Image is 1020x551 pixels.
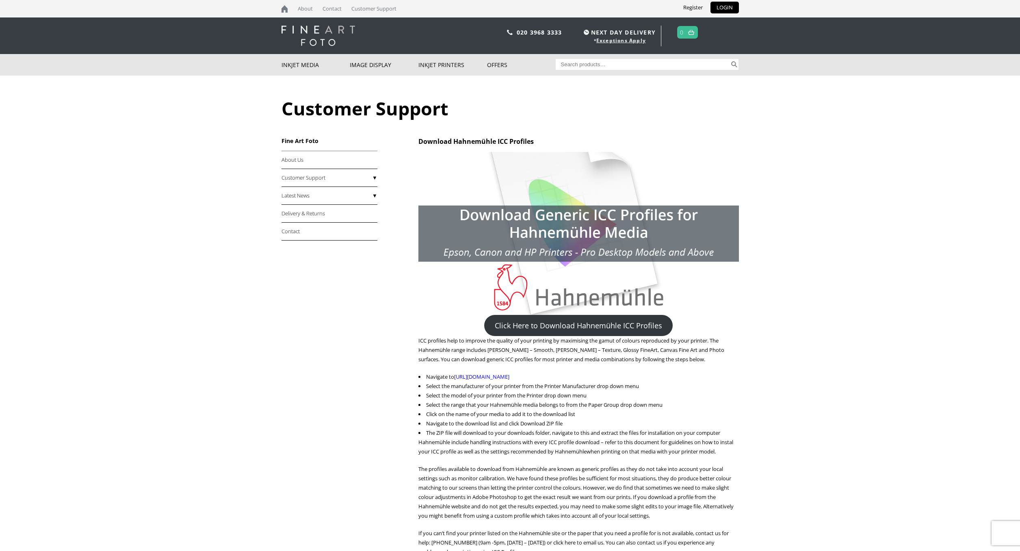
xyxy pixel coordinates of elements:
a: Register [677,2,709,13]
li: Click on the name of your media to add it to the download list [418,410,738,419]
img: basket.svg [688,30,694,35]
li: Navigate to [418,372,738,382]
a: Contact [282,223,377,241]
a: 020 3968 3333 [517,28,562,36]
li: Select the model of your printer from the Printer drop down menu [418,391,738,400]
p: ICC profiles help to improve the quality of your printing by maximising the gamut of colours repr... [418,336,738,364]
button: Search [730,59,739,70]
h2: Download Hahnemühle ICC Profiles [418,137,738,146]
a: LOGIN [710,2,739,13]
a: Customer Support [282,169,377,187]
a: [URL][DOMAIN_NAME] [454,373,509,380]
li: Navigate to the download list and click Download ZIP file [418,419,738,428]
a: Delivery & Returns [282,205,377,223]
li: Select the manufacturer of your printer from the Printer Manufacturer drop down menu [418,382,738,391]
li: Select the range that your Hahnemühle media belongs to from the Paper Group drop down menu [418,400,738,410]
span: NEXT DAY DELIVERY [582,28,656,37]
a: Image Display [350,54,418,76]
img: time.svg [584,30,589,35]
a: 0 [680,26,684,38]
h1: Customer Support [282,96,739,121]
img: logo-white.svg [282,26,355,46]
a: About Us [282,151,377,169]
a: Latest News [282,187,377,205]
a: Offers [487,54,556,76]
img: Download Generic ICC Profiles Hahnemuhle Media [418,152,738,315]
a: Inkjet Printers [418,54,487,76]
li: The ZIP file will download to your downloads folder, navigate to this and extract the files for i... [418,428,738,438]
a: Click Here to Download Hahnemühle ICC Profiles [484,315,673,336]
input: Search products… [556,59,730,70]
p: The profiles available to download from Hahnemühle are known as generic profiles as they do not t... [418,464,738,521]
img: phone.svg [507,30,513,35]
p: Hahnemühle include handling instructions with every ICC profile download – refer to this document... [418,438,738,456]
a: Inkjet Media [282,54,350,76]
a: Exceptions Apply [596,37,646,44]
h3: Fine Art Foto [282,137,377,145]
